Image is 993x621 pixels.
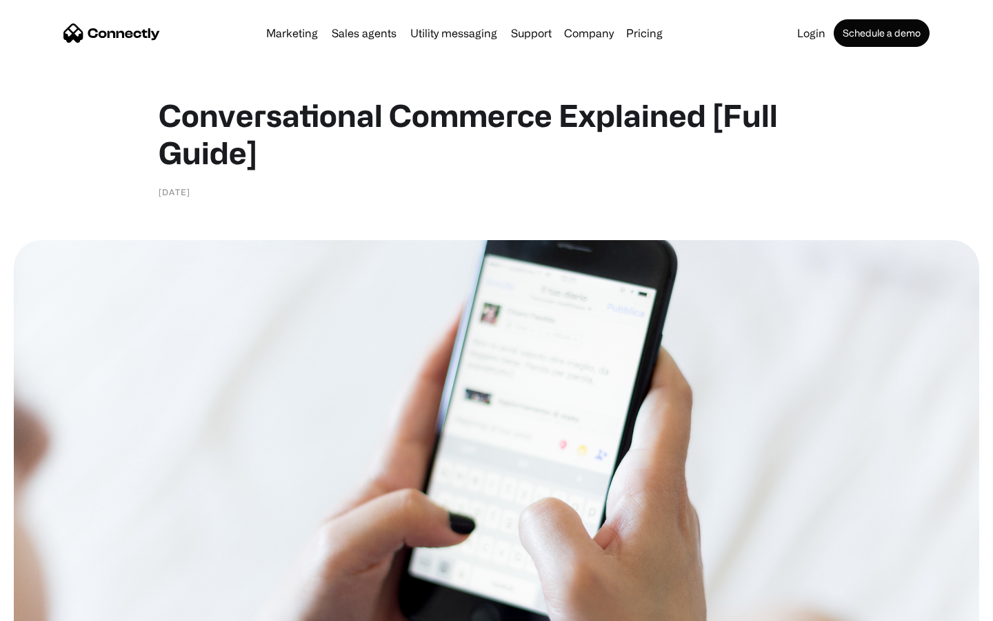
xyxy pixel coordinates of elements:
ul: Language list [28,597,83,616]
a: Utility messaging [405,28,503,39]
a: Support [505,28,557,39]
div: [DATE] [159,185,190,199]
a: Sales agents [326,28,402,39]
a: Marketing [261,28,323,39]
a: Pricing [621,28,668,39]
aside: Language selected: English [14,597,83,616]
a: home [63,23,160,43]
a: Login [792,28,831,39]
div: Company [564,23,614,43]
h1: Conversational Commerce Explained [Full Guide] [159,97,834,171]
div: Company [560,23,618,43]
a: Schedule a demo [834,19,930,47]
